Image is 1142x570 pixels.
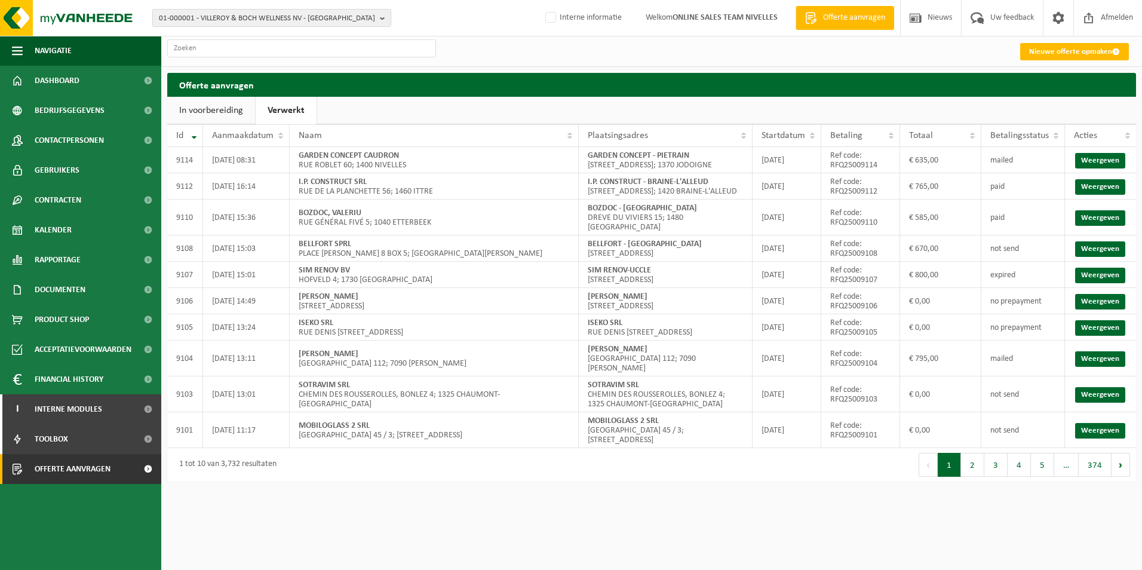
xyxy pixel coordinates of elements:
td: [DATE] [753,173,821,200]
td: Ref code: RFQ25009112 [821,173,900,200]
span: Betaling [830,131,862,140]
strong: [PERSON_NAME] [299,292,358,301]
span: paid [990,213,1005,222]
td: [GEOGRAPHIC_DATA] 45 / 3; [STREET_ADDRESS] [290,412,579,448]
td: 9114 [167,147,203,173]
strong: BOZDOC, VALERIU [299,209,361,217]
span: Naam [299,131,322,140]
strong: SIM RENOV-UCCLE [588,266,651,275]
strong: ONLINE SALES TEAM NIVELLES [673,13,778,22]
td: [STREET_ADDRESS]; 1420 BRAINE-L'ALLEUD [579,173,752,200]
a: Weergeven [1075,423,1125,439]
span: Acties [1074,131,1097,140]
td: [DATE] 08:31 [203,147,290,173]
span: no prepayment [990,297,1042,306]
strong: SOTRAVIM SRL [299,381,350,390]
td: [GEOGRAPHIC_DATA] 112; 7090 [PERSON_NAME] [290,341,579,376]
a: Weergeven [1075,268,1125,283]
td: [DATE] [753,200,821,235]
td: € 585,00 [900,200,982,235]
span: I [12,394,23,424]
strong: SIM RENOV BV [299,266,350,275]
td: [DATE] [753,314,821,341]
td: Ref code: RFQ25009105 [821,314,900,341]
span: expired [990,271,1015,280]
span: Aanmaakdatum [212,131,274,140]
button: 4 [1008,453,1031,477]
td: 9103 [167,376,203,412]
span: Navigatie [35,36,72,66]
span: Kalender [35,215,72,245]
td: [GEOGRAPHIC_DATA] 45 / 3; [STREET_ADDRESS] [579,412,752,448]
td: Ref code: RFQ25009106 [821,288,900,314]
a: Weergeven [1075,241,1125,257]
span: Contracten [35,185,81,215]
button: 5 [1031,453,1054,477]
td: 9101 [167,412,203,448]
a: Weergeven [1075,320,1125,336]
h2: Offerte aanvragen [167,73,1136,96]
strong: GARDEN CONCEPT - PIETRAIN [588,151,689,160]
td: [STREET_ADDRESS] [579,235,752,262]
td: [STREET_ADDRESS]; 1370 JODOIGNE [579,147,752,173]
td: [DATE] 13:11 [203,341,290,376]
td: € 795,00 [900,341,982,376]
td: [STREET_ADDRESS] [579,288,752,314]
td: € 0,00 [900,412,982,448]
strong: MOBILOGLASS 2 SRL [588,416,659,425]
td: [DATE] [753,288,821,314]
td: [STREET_ADDRESS] [579,262,752,288]
td: € 670,00 [900,235,982,262]
td: Ref code: RFQ25009110 [821,200,900,235]
span: Dashboard [35,66,79,96]
td: [DATE] [753,376,821,412]
span: Offerte aanvragen [820,12,888,24]
strong: I.P. CONSTRUCT SRL [299,177,367,186]
input: Zoeken [167,39,436,57]
button: Next [1112,453,1130,477]
span: not send [990,426,1019,435]
td: € 635,00 [900,147,982,173]
td: [DATE] 16:14 [203,173,290,200]
td: RUE DENIS [STREET_ADDRESS] [290,314,579,341]
span: … [1054,453,1079,477]
strong: [PERSON_NAME] [299,350,358,358]
td: [DATE] 11:17 [203,412,290,448]
span: Rapportage [35,245,81,275]
strong: I.P. CONSTRUCT - BRAINE-L'ALLEUD [588,177,708,186]
span: Offerte aanvragen [35,454,110,484]
td: RUE DE LA PLANCHETTE 56; 1460 ITTRE [290,173,579,200]
strong: ISEKO SRL [299,318,333,327]
td: Ref code: RFQ25009114 [821,147,900,173]
label: Interne informatie [543,9,622,27]
td: € 0,00 [900,376,982,412]
div: 1 tot 10 van 3,732 resultaten [173,454,277,476]
td: [STREET_ADDRESS] [290,288,579,314]
td: € 0,00 [900,288,982,314]
span: Plaatsingsadres [588,131,648,140]
td: HOFVELD 4; 1730 [GEOGRAPHIC_DATA] [290,262,579,288]
span: Bedrijfsgegevens [35,96,105,125]
strong: ISEKO SRL [588,318,622,327]
strong: GARDEN CONCEPT CAUDRON [299,151,399,160]
button: 1 [938,453,961,477]
a: Weergeven [1075,179,1125,195]
td: € 765,00 [900,173,982,200]
td: 9108 [167,235,203,262]
td: [DATE] [753,147,821,173]
td: [DATE] [753,412,821,448]
td: 9104 [167,341,203,376]
strong: BOZDOC - [GEOGRAPHIC_DATA] [588,204,697,213]
span: no prepayment [990,323,1042,332]
span: paid [990,182,1005,191]
td: 9107 [167,262,203,288]
td: [DATE] [753,262,821,288]
td: [DATE] 15:36 [203,200,290,235]
span: Documenten [35,275,85,305]
span: 01-000001 - VILLEROY & BOCH WELLNESS NV - [GEOGRAPHIC_DATA] [159,10,375,27]
strong: BELLFORT - [GEOGRAPHIC_DATA] [588,240,702,249]
td: Ref code: RFQ25009107 [821,262,900,288]
td: RUE GÉNÉRAL FIVÉ 5; 1040 ETTERBEEK [290,200,579,235]
a: Nieuwe offerte opmaken [1020,43,1129,60]
td: Ref code: RFQ25009108 [821,235,900,262]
